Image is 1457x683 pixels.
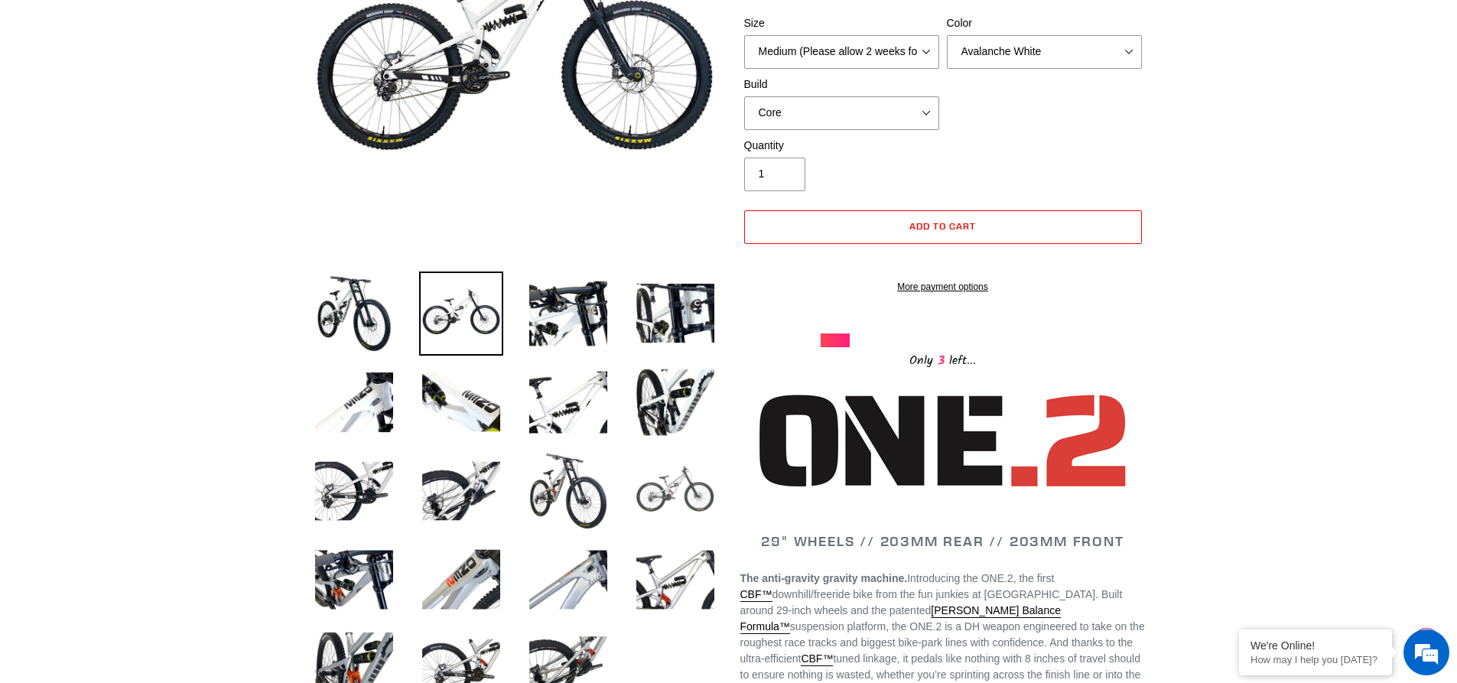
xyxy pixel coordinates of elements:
[312,538,396,622] img: Load image into Gallery viewer, ONE.2 DH - Complete Bike
[947,15,1142,31] label: Color
[633,360,717,444] img: Load image into Gallery viewer, ONE.2 DH - Complete Bike
[312,360,396,444] img: Load image into Gallery viewer, ONE.2 DH - Complete Bike
[526,360,610,444] img: Load image into Gallery viewer, ONE.2 DH - Complete Bike
[419,538,503,622] img: Load image into Gallery viewer, ONE.2 DH - Complete Bike
[526,272,610,356] img: Load image into Gallery viewer, ONE.2 DH - Complete Bike
[933,351,949,370] span: 3
[1250,654,1381,665] p: How may I help you today?
[251,8,288,44] div: Minimize live chat window
[744,210,1142,244] button: Add to cart
[740,572,908,584] strong: The anti-gravity gravity machine.
[744,76,939,93] label: Build
[744,138,939,154] label: Quantity
[49,76,87,115] img: d_696896380_company_1647369064580_696896380
[740,604,1061,634] a: [PERSON_NAME] Balance Formula™
[526,449,610,533] img: Load image into Gallery viewer, ONE.2 DH - Complete Bike
[744,280,1142,294] a: More payment options
[1250,639,1381,652] div: We're Online!
[909,220,976,232] span: Add to cart
[744,15,939,31] label: Size
[761,532,1124,550] span: 29" WHEELS // 203MM REAR // 203MM FRONT
[801,652,833,666] a: CBF™
[419,449,503,533] img: Load image into Gallery viewer, ONE.2 DH - Complete Bike
[419,272,503,356] img: Load image into Gallery viewer, ONE.2 DH - Complete Bike
[633,272,717,356] img: Load image into Gallery viewer, ONE.2 DH - Complete Bike
[740,588,772,602] a: CBF™
[526,538,610,622] img: Load image into Gallery viewer, ONE.2 DH - Complete Bike
[821,347,1065,371] div: Only left...
[633,449,717,533] img: Load image into Gallery viewer, ONE.2 DH - Complete Bike
[633,538,717,622] img: Load image into Gallery viewer, ONE.2 DH - Complete Bike
[419,360,503,444] img: Load image into Gallery viewer, ONE.2 DH - Complete Bike
[312,272,396,356] img: Load image into Gallery viewer, ONE.2 DH - Complete Bike
[102,86,280,106] div: Chat with us now
[8,418,291,471] textarea: Type your message and hit 'Enter'
[312,449,396,533] img: Load image into Gallery viewer, ONE.2 DH - Complete Bike
[17,84,40,107] div: Navigation go back
[89,193,211,347] span: We're online!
